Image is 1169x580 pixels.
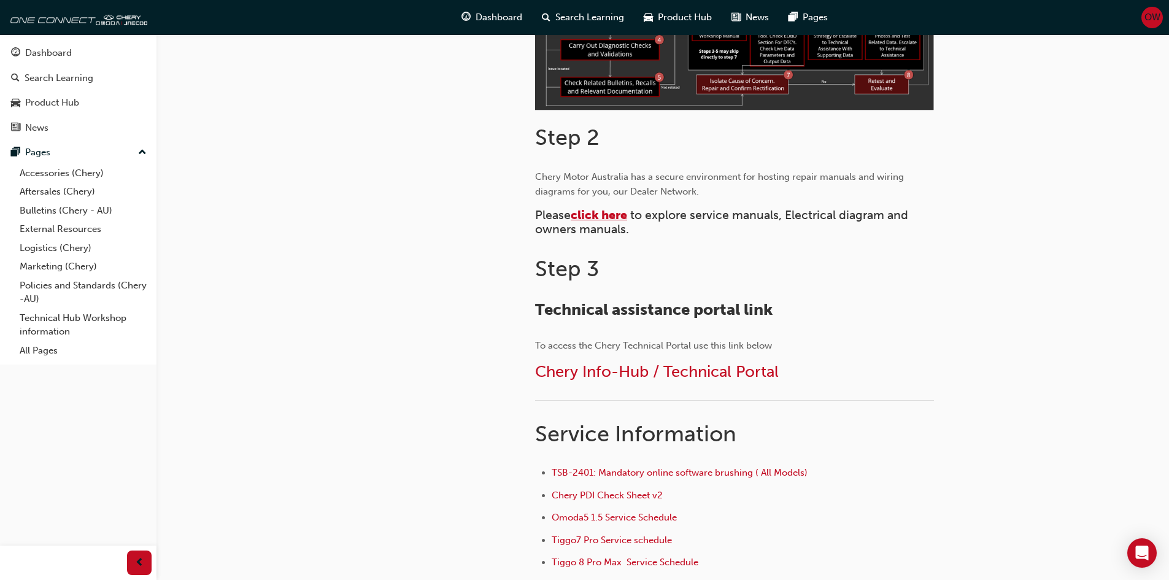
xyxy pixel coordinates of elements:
a: Aftersales (Chery) [15,182,152,201]
a: Search Learning [5,67,152,90]
div: Search Learning [25,71,93,85]
a: pages-iconPages [779,5,838,30]
a: news-iconNews [722,5,779,30]
div: Dashboard [25,46,72,60]
button: Pages [5,141,152,164]
a: guage-iconDashboard [452,5,532,30]
button: OW [1141,7,1163,28]
a: car-iconProduct Hub [634,5,722,30]
a: search-iconSearch Learning [532,5,634,30]
a: Bulletins (Chery - AU) [15,201,152,220]
span: guage-icon [461,10,471,25]
a: Chery Info-Hub / Technical Portal [535,362,779,381]
a: Marketing (Chery) [15,257,152,276]
span: prev-icon [135,555,144,571]
span: car-icon [644,10,653,25]
span: Please [535,208,571,222]
a: Tiggo7 Pro Service schedule [552,535,672,546]
div: Product Hub [25,96,79,110]
span: OW [1144,10,1160,25]
div: Pages [25,145,50,160]
span: Step 2 [535,124,600,150]
span: guage-icon [11,48,20,59]
span: pages-icon [11,147,20,158]
span: car-icon [11,98,20,109]
a: Policies and Standards (Chery -AU) [15,276,152,309]
a: click here [571,208,627,222]
span: news-icon [731,10,741,25]
div: Open Intercom Messenger [1127,538,1157,568]
a: TSB-2401: Mandatory online software brushing ( All Models) [552,467,808,478]
a: Product Hub [5,91,152,114]
span: pages-icon [789,10,798,25]
a: All Pages [15,341,152,360]
span: Technical assistance portal link [535,300,773,319]
span: Service Information [535,420,736,447]
div: News [25,121,48,135]
span: to explore service manuals, Electrical diagram and owners manuals. [535,208,911,236]
a: External Resources [15,220,152,239]
span: search-icon [11,73,20,84]
span: Product Hub [658,10,712,25]
a: Chery PDI Check Sheet v2 [552,490,663,501]
span: up-icon [138,145,147,161]
span: News [746,10,769,25]
span: news-icon [11,123,20,134]
a: Logistics (Chery) [15,239,152,258]
span: search-icon [542,10,550,25]
a: Omoda5 1.5 Service Schedule [552,512,677,523]
img: oneconnect [6,5,147,29]
a: Dashboard [5,42,152,64]
span: To access the Chery Technical Portal use this link below [535,340,772,351]
span: Chery Motor Australia has a secure environment for hosting repair manuals and wiring diagrams for... [535,171,906,197]
a: Technical Hub Workshop information [15,309,152,341]
span: Dashboard [476,10,522,25]
span: Pages [803,10,828,25]
a: News [5,117,152,139]
span: Step 3 [535,255,599,282]
a: Accessories (Chery) [15,164,152,183]
a: Tiggo 8 Pro Max Service Schedule [552,557,698,568]
button: DashboardSearch LearningProduct HubNews [5,39,152,141]
span: Search Learning [555,10,624,25]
